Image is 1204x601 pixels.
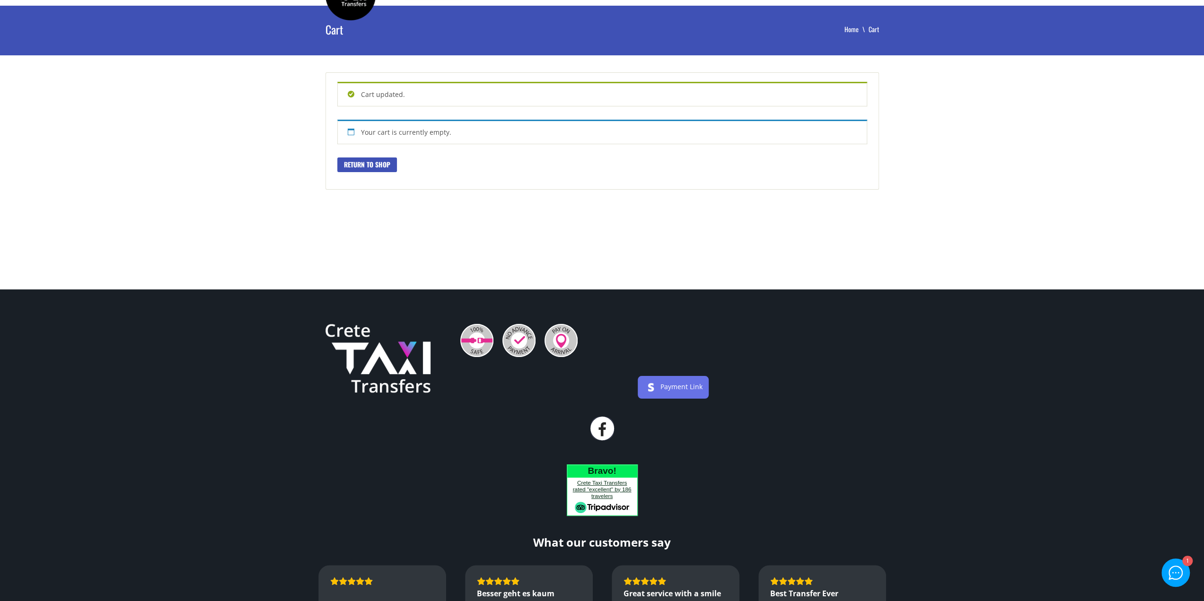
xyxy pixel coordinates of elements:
[337,120,867,144] div: Your cart is currently empty.
[460,324,493,357] img: 100% Safe
[325,6,512,53] h1: Cart
[624,577,728,585] div: Rating: 5.0 out of 5
[337,82,867,106] div: Cart updated.
[660,382,703,391] a: Payment Link
[318,535,886,550] div: What our customers say
[770,577,874,585] div: Rating: 5.0 out of 5
[325,324,431,393] img: Crete Taxi Transfers
[643,380,659,395] img: stripe
[844,24,869,34] a: Home
[337,157,397,172] a: Return to shop
[770,588,874,599] div: Best Transfer Ever
[590,417,614,440] a: facebook
[624,588,728,599] div: Great service with a smile
[502,324,536,357] img: No Advance Payment
[1182,557,1192,566] div: 1
[869,25,879,34] li: Cart
[477,577,581,585] div: Rating: 5.0 out of 5
[330,577,434,585] div: Rating: 5.0 out of 5
[545,324,578,357] img: Pay On Arrival
[477,588,581,599] div: Besser geht es kaum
